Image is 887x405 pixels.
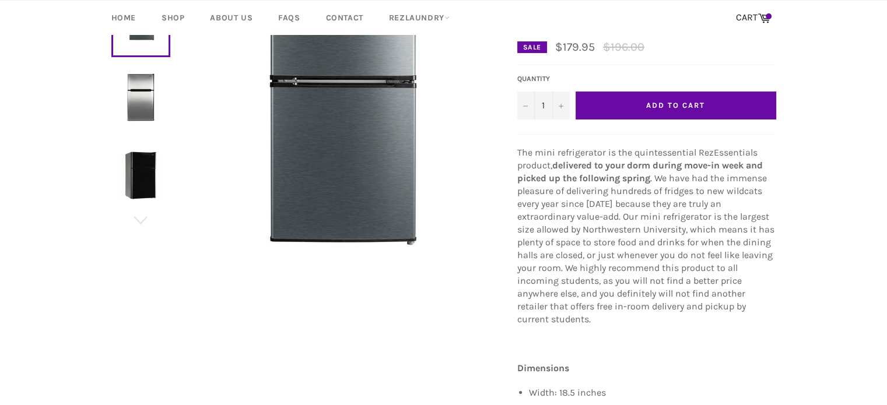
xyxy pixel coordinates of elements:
[552,91,570,119] button: Increase quantity
[117,152,164,199] img: Mini Refrigerator Rental
[198,1,264,35] a: About Us
[517,147,758,171] span: The mini refrigerator is the quintessential RezEssentials product,
[517,41,547,53] div: Sale
[517,362,569,374] strong: Dimensions
[117,73,164,121] img: Mini Refrigerator Rental
[646,101,704,110] span: Add to Cart
[314,1,375,35] a: Contact
[517,74,570,84] label: Quantity
[377,1,461,35] a: RezLaundry
[517,160,763,184] strong: delivered to your dorm during move-in week and picked up the following spring
[730,6,776,30] a: CART
[100,1,148,35] a: Home
[576,91,776,119] button: Add to Cart
[529,386,776,399] li: Width: 18.5 inches
[603,40,644,54] s: $196.00
[517,91,535,119] button: Decrease quantity
[555,40,595,54] span: $179.95
[517,172,774,325] span: . We have had the immense pleasure of delivering hundreds of fridges to new wildcats every year s...
[150,1,196,35] a: Shop
[267,1,311,35] a: FAQs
